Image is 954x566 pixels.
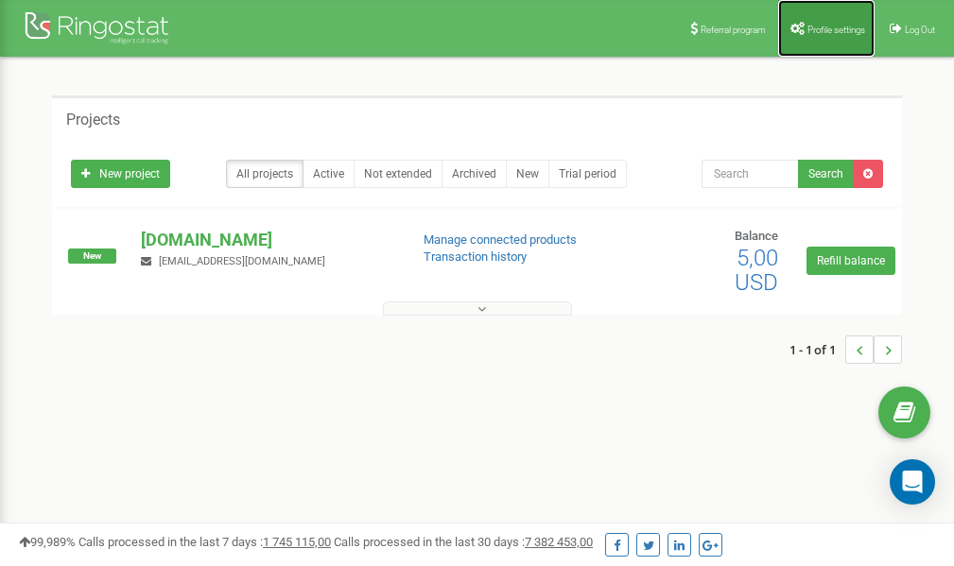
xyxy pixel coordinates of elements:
[807,247,895,275] a: Refill balance
[66,111,120,129] h5: Projects
[789,317,902,383] nav: ...
[68,249,116,264] span: New
[702,160,799,188] input: Search
[890,459,935,505] div: Open Intercom Messenger
[334,535,593,549] span: Calls processed in the last 30 days :
[141,228,392,252] p: [DOMAIN_NAME]
[226,160,304,188] a: All projects
[905,25,935,35] span: Log Out
[525,535,593,549] u: 7 382 453,00
[442,160,507,188] a: Archived
[354,160,442,188] a: Not extended
[798,160,854,188] button: Search
[71,160,170,188] a: New project
[263,535,331,549] u: 1 745 115,00
[735,245,778,296] span: 5,00 USD
[506,160,549,188] a: New
[701,25,766,35] span: Referral program
[424,232,577,247] a: Manage connected products
[735,229,778,243] span: Balance
[424,249,527,264] a: Transaction history
[807,25,865,35] span: Profile settings
[159,255,325,267] span: [EMAIL_ADDRESS][DOMAIN_NAME]
[548,160,627,188] a: Trial period
[78,535,331,549] span: Calls processed in the last 7 days :
[19,535,76,549] span: 99,989%
[303,160,355,188] a: Active
[789,335,845,364] span: 1 - 1 of 1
